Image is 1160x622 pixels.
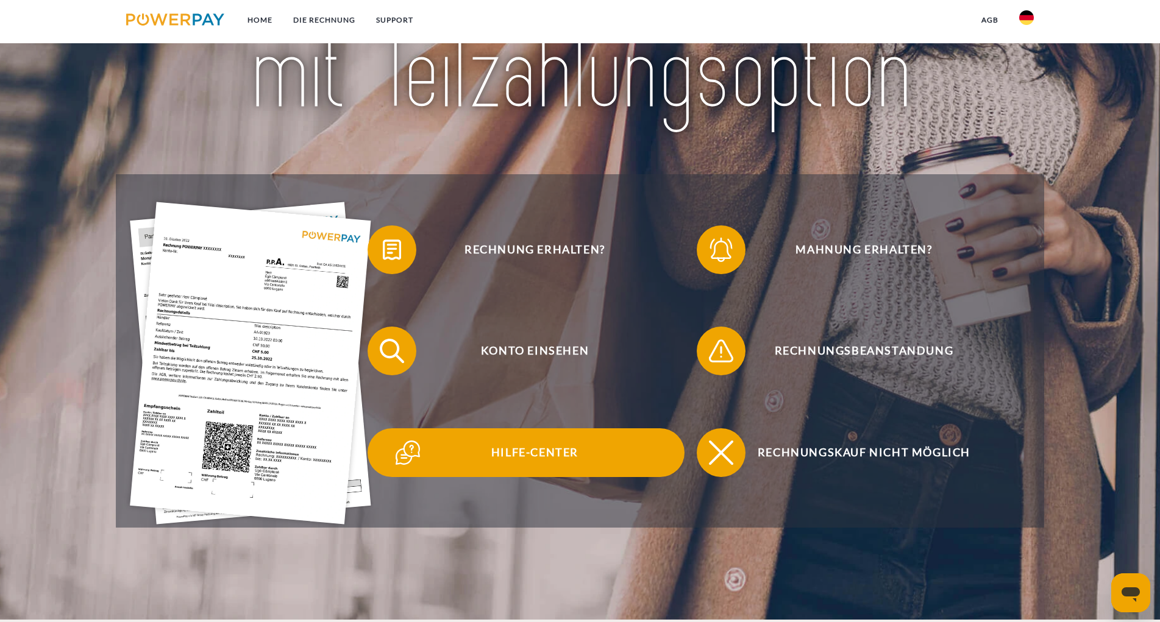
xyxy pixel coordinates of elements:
[393,437,423,468] img: qb_help.svg
[714,225,1013,274] span: Mahnung erhalten?
[130,202,372,525] img: single_invoice_powerpay_de.jpg
[377,336,407,366] img: qb_search.svg
[1019,10,1034,25] img: de
[385,225,684,274] span: Rechnung erhalten?
[385,428,684,477] span: Hilfe-Center
[706,336,736,366] img: qb_warning.svg
[377,235,407,265] img: qb_bill.svg
[697,327,1014,375] button: Rechnungsbeanstandung
[706,235,736,265] img: qb_bell.svg
[714,428,1013,477] span: Rechnungskauf nicht möglich
[237,9,283,31] a: Home
[971,9,1009,31] a: agb
[368,428,685,477] button: Hilfe-Center
[366,9,424,31] a: SUPPORT
[368,225,685,274] button: Rechnung erhalten?
[368,327,685,375] button: Konto einsehen
[283,9,366,31] a: DIE RECHNUNG
[1111,573,1150,612] iframe: Schaltfläche zum Öffnen des Messaging-Fensters
[126,13,224,26] img: logo-powerpay.svg
[697,225,1014,274] button: Mahnung erhalten?
[385,327,684,375] span: Konto einsehen
[706,437,736,468] img: qb_close.svg
[697,428,1014,477] button: Rechnungskauf nicht möglich
[714,327,1013,375] span: Rechnungsbeanstandung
